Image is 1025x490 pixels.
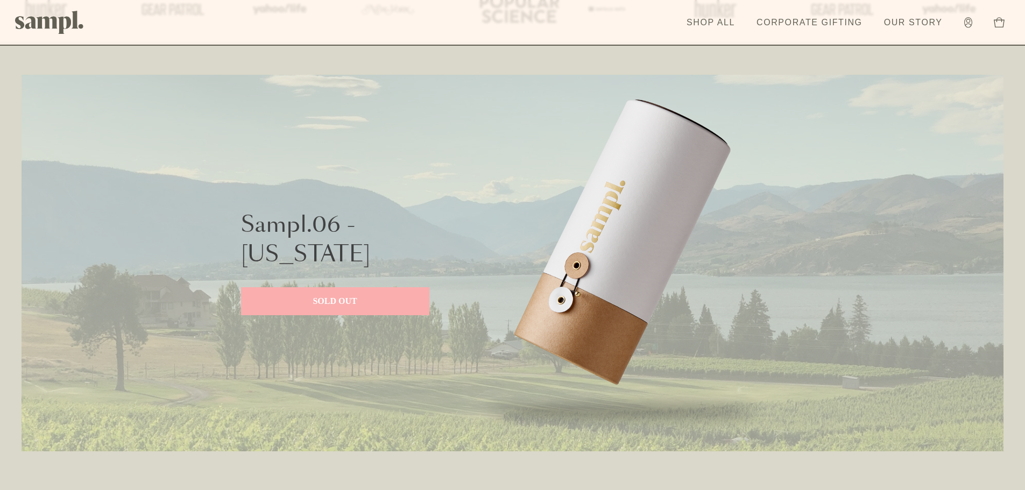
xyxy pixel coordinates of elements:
img: capsulewithshaddow_5f0d187b-c477-4779-91cc-c24b65872529.png [462,75,784,451]
a: Shop All [681,11,740,34]
p: [US_STATE] [241,240,371,270]
a: Corporate Gifting [751,11,868,34]
img: Sampl logo [15,11,84,34]
p: SOLD OUT [252,295,419,308]
a: Our Story [879,11,948,34]
a: SOLD OUT [241,287,429,315]
p: Sampl.06 - [241,211,371,240]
